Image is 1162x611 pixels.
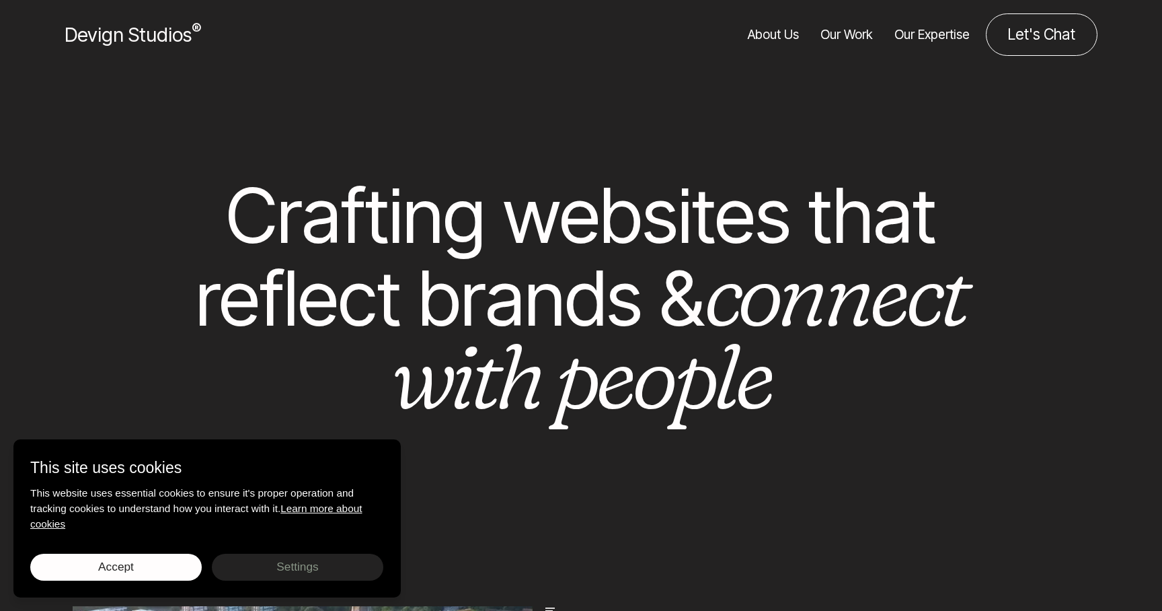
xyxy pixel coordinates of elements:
p: This site uses cookies [30,456,384,480]
a: Our Work [820,13,873,56]
a: Contact us about your project [986,13,1097,56]
h1: Crafting websites that reflect brands & [117,174,1046,423]
span: Accept [98,560,134,573]
button: Settings [212,554,383,581]
span: Devign Studios [65,23,201,46]
sup: ® [192,20,201,38]
em: connect with people [391,238,966,431]
a: About Us [748,13,799,56]
a: Our Expertise [894,13,970,56]
p: This website uses essential cookies to ensure it's proper operation and tracking cookies to under... [30,485,384,532]
span: Settings [276,560,318,573]
button: Accept [30,554,202,581]
a: Devign Studios® Homepage [65,20,201,49]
